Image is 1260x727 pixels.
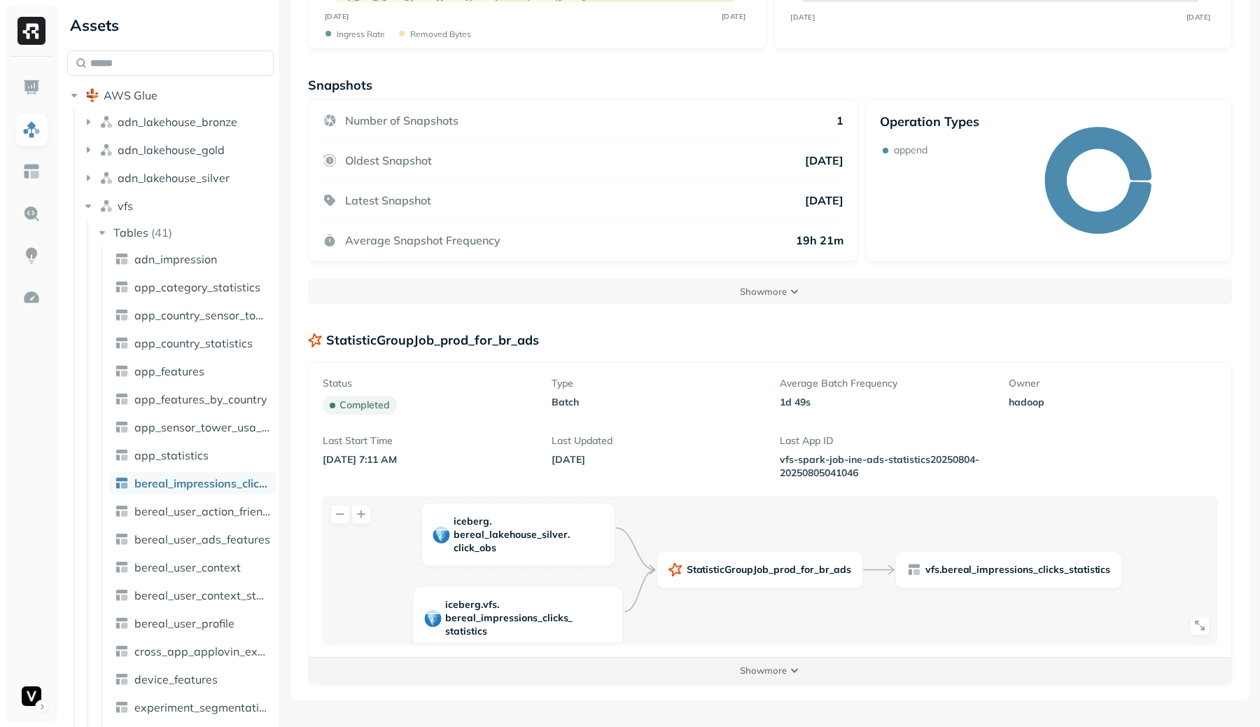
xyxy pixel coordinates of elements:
[1038,563,1064,576] span: clicks
[22,247,41,265] img: Insights
[814,563,819,576] span: _
[542,528,568,541] span: silver
[722,12,746,21] tspan: [DATE]
[773,563,796,576] span: prod
[829,563,834,576] span: _
[454,541,475,555] span: click
[22,162,41,181] img: Asset Explorer
[497,598,499,611] span: .
[134,392,267,406] span: app_features_by_country
[309,658,1231,683] button: Showmore
[345,193,431,207] p: Latest Snapshot
[134,588,270,602] span: bereal_user_context_statistics
[115,364,129,378] img: table
[109,416,276,438] a: app_sensor_tower_usa_features
[134,280,260,294] span: app_category_statistics
[880,113,979,130] p: Operation Types
[22,78,41,97] img: Dashboard
[977,563,1034,576] span: impressions
[115,308,129,322] img: table
[115,644,129,658] img: table
[67,14,274,36] div: Assets
[780,434,988,448] p: Last App ID
[740,664,787,677] p: Show more
[109,276,276,298] a: app_category_statistics
[81,139,274,161] button: adn_lakehouse_gold
[67,84,274,106] button: AWS Glue
[113,226,148,240] span: Tables
[925,563,939,576] span: vfs
[1069,563,1111,576] span: statistics
[99,171,113,185] img: namespace
[134,308,270,322] span: app_country_sensor_tower_statistics
[323,434,531,448] p: Last Start Time
[109,332,276,354] a: app_country_statistics
[134,364,204,378] span: app_features
[1009,396,1217,409] p: hadoop
[780,453,988,480] p: vfs-spark-job-ine-ads-statistics20250804-20250805041046
[941,563,972,576] span: bereal
[687,563,769,576] span: StatisticGroupJob
[972,563,977,576] span: _
[134,252,217,266] span: adn_impression
[484,598,498,611] span: vfs
[81,195,274,217] button: vfs
[1009,377,1217,390] p: Owner
[345,113,458,127] p: Number of Snapshots
[109,444,276,466] a: app_statistics
[134,532,270,546] span: bereal_user_ads_features
[109,668,276,691] a: device_features
[109,556,276,579] a: bereal_user_context
[22,686,41,706] img: Voodoo
[454,528,485,541] span: bereal
[104,88,157,102] span: AWS Glue
[115,392,129,406] img: table
[85,88,99,102] img: root
[22,120,41,139] img: Assets
[134,560,241,574] span: bereal_user_context
[323,453,531,466] p: [DATE] 7:11 AM
[134,644,270,658] span: cross_app_applovin_experimentation_statistics
[1186,13,1211,21] tspan: [DATE]
[115,532,129,546] img: table
[542,611,568,625] span: clicks
[790,13,815,21] tspan: [DATE]
[109,500,276,522] a: bereal_user_action_friend_statistics
[115,420,129,434] img: table
[115,672,129,686] img: table
[109,612,276,635] a: bereal_user_profile
[323,377,531,390] p: Status
[151,226,172,240] p: ( 41 )
[834,563,852,576] span: ads
[819,563,829,576] span: br
[115,504,129,518] img: table
[109,472,276,494] a: bereal_impressions_clicks_statistics
[109,304,276,326] a: app_country_sensor_tower_statistics
[134,420,270,434] span: app_sensor_tower_usa_features
[446,625,488,638] span: statistics
[115,588,129,602] img: table
[109,528,276,551] a: bereal_user_ads_features
[537,528,542,541] span: _
[489,515,491,528] span: .
[115,560,129,574] img: table
[134,476,270,490] span: bereal_impressions_clicks_statistics
[134,616,234,630] span: bereal_user_profile
[552,377,760,390] p: Type
[17,17,45,45] img: Ryft
[134,504,270,518] span: bereal_user_action_friend_statistics
[115,448,129,462] img: table
[552,396,760,409] p: batch
[99,115,113,129] img: namespace
[118,115,237,129] span: adn_lakehouse_bronze
[118,171,230,185] span: adn_lakehouse_silver
[99,199,113,213] img: namespace
[552,434,760,448] p: Last Updated
[326,332,539,348] p: StatisticGroupJob_prod_for_br_ads
[118,199,133,213] span: vfs
[115,700,129,714] img: table
[81,167,274,189] button: adn_lakehouse_silver
[345,233,500,247] p: Average Snapshot Frequency
[475,541,480,555] span: _
[109,584,276,607] a: bereal_user_context_statistics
